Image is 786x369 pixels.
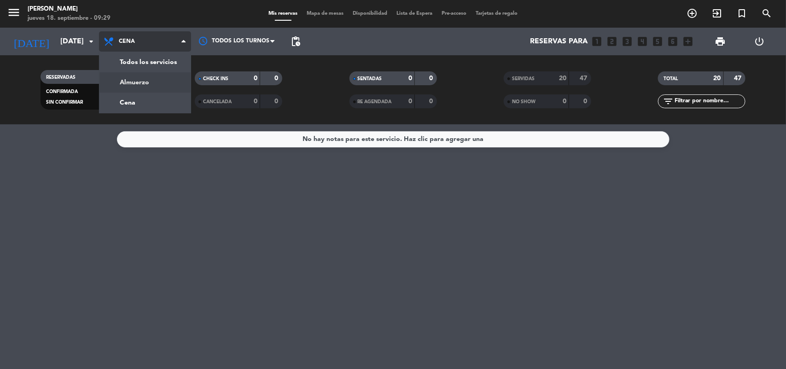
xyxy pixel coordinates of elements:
[408,75,412,82] strong: 0
[583,98,589,105] strong: 0
[563,98,566,105] strong: 0
[674,96,745,106] input: Filtrar por nombre...
[667,35,679,47] i: looks_6
[348,11,392,16] span: Disponibilidad
[7,6,21,19] i: menu
[437,11,471,16] span: Pre-acceso
[86,36,97,47] i: arrow_drop_down
[254,98,257,105] strong: 0
[754,36,765,47] i: power_settings_new
[7,31,56,52] i: [DATE]
[652,35,664,47] i: looks_5
[740,28,779,55] div: LOG OUT
[761,8,772,19] i: search
[429,98,435,105] strong: 0
[358,76,382,81] span: SENTADAS
[663,96,674,107] i: filter_list
[203,76,228,81] span: CHECK INS
[408,98,412,105] strong: 0
[46,100,83,105] span: SIN CONFIRMAR
[715,36,726,47] span: print
[664,76,678,81] span: TOTAL
[512,100,536,104] span: NO SHOW
[264,11,302,16] span: Mis reservas
[512,76,535,81] span: SERVIDAS
[471,11,522,16] span: Tarjetas de regalo
[302,11,348,16] span: Mapa de mesas
[7,6,21,23] button: menu
[275,75,280,82] strong: 0
[290,36,301,47] span: pending_actions
[203,100,232,104] span: CANCELADA
[714,75,721,82] strong: 20
[736,8,747,19] i: turned_in_not
[99,72,191,93] a: Almuerzo
[637,35,649,47] i: looks_4
[429,75,435,82] strong: 0
[682,35,694,47] i: add_box
[46,75,76,80] span: RESERVADAS
[711,8,722,19] i: exit_to_app
[99,52,191,72] a: Todos los servicios
[254,75,257,82] strong: 0
[687,8,698,19] i: add_circle_outline
[303,134,483,145] div: No hay notas para este servicio. Haz clic para agregar una
[275,98,280,105] strong: 0
[28,5,111,14] div: [PERSON_NAME]
[99,93,191,113] a: Cena
[580,75,589,82] strong: 47
[559,75,566,82] strong: 20
[392,11,437,16] span: Lista de Espera
[591,35,603,47] i: looks_one
[28,14,111,23] div: jueves 18. septiembre - 09:29
[622,35,634,47] i: looks_3
[734,75,744,82] strong: 47
[606,35,618,47] i: looks_two
[530,37,588,46] span: Reservas para
[46,89,78,94] span: CONFIRMADA
[119,38,135,45] span: Cena
[358,100,392,104] span: RE AGENDADA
